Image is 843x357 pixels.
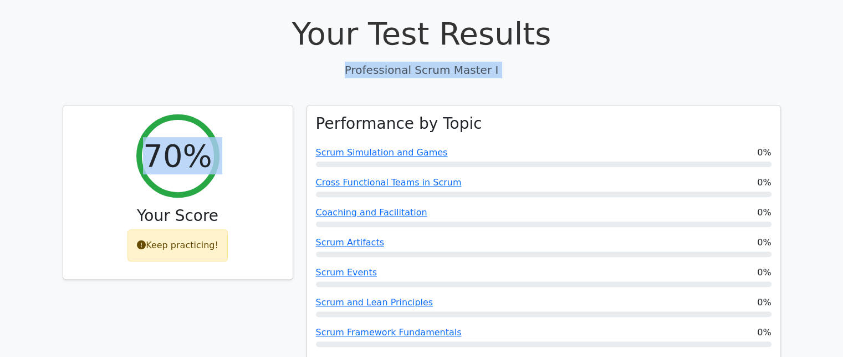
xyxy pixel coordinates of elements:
span: 0% [757,206,771,219]
span: 0% [757,326,771,339]
a: Cross Functional Teams in Scrum [316,177,462,188]
span: 0% [757,296,771,309]
h2: 70% [143,137,212,174]
span: 0% [757,176,771,189]
span: 0% [757,266,771,279]
a: Scrum Artifacts [316,237,384,248]
a: Scrum Simulation and Games [316,147,448,158]
h3: Your Score [72,207,284,225]
p: Professional Scrum Master I [63,62,781,78]
h3: Performance by Topic [316,114,482,133]
a: Scrum and Lean Principles [316,297,433,308]
a: Scrum Events [316,267,377,278]
div: Keep practicing! [127,229,228,262]
a: Scrum Framework Fundamentals [316,327,462,338]
span: 0% [757,236,771,249]
span: 0% [757,146,771,159]
h1: Your Test Results [63,15,781,52]
a: Coaching and Facilitation [316,207,427,218]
